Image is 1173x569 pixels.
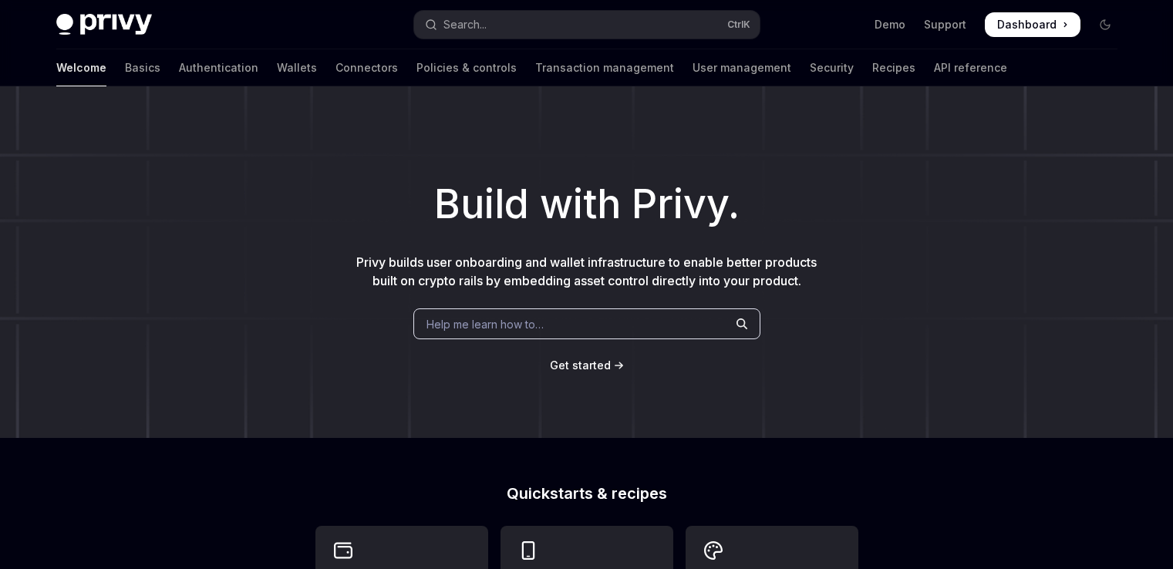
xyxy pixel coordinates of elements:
[934,49,1007,86] a: API reference
[1093,12,1117,37] button: Toggle dark mode
[872,49,915,86] a: Recipes
[315,486,858,501] h2: Quickstarts & recipes
[56,49,106,86] a: Welcome
[810,49,854,86] a: Security
[924,17,966,32] a: Support
[693,49,791,86] a: User management
[875,17,905,32] a: Demo
[443,15,487,34] div: Search...
[997,17,1057,32] span: Dashboard
[535,49,674,86] a: Transaction management
[56,14,152,35] img: dark logo
[277,49,317,86] a: Wallets
[25,174,1148,234] h1: Build with Privy.
[727,19,750,31] span: Ctrl K
[414,11,760,39] button: Open search
[416,49,517,86] a: Policies & controls
[125,49,160,86] a: Basics
[426,316,544,332] span: Help me learn how to…
[335,49,398,86] a: Connectors
[985,12,1080,37] a: Dashboard
[179,49,258,86] a: Authentication
[550,359,611,372] span: Get started
[356,254,817,288] span: Privy builds user onboarding and wallet infrastructure to enable better products built on crypto ...
[550,358,611,373] a: Get started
